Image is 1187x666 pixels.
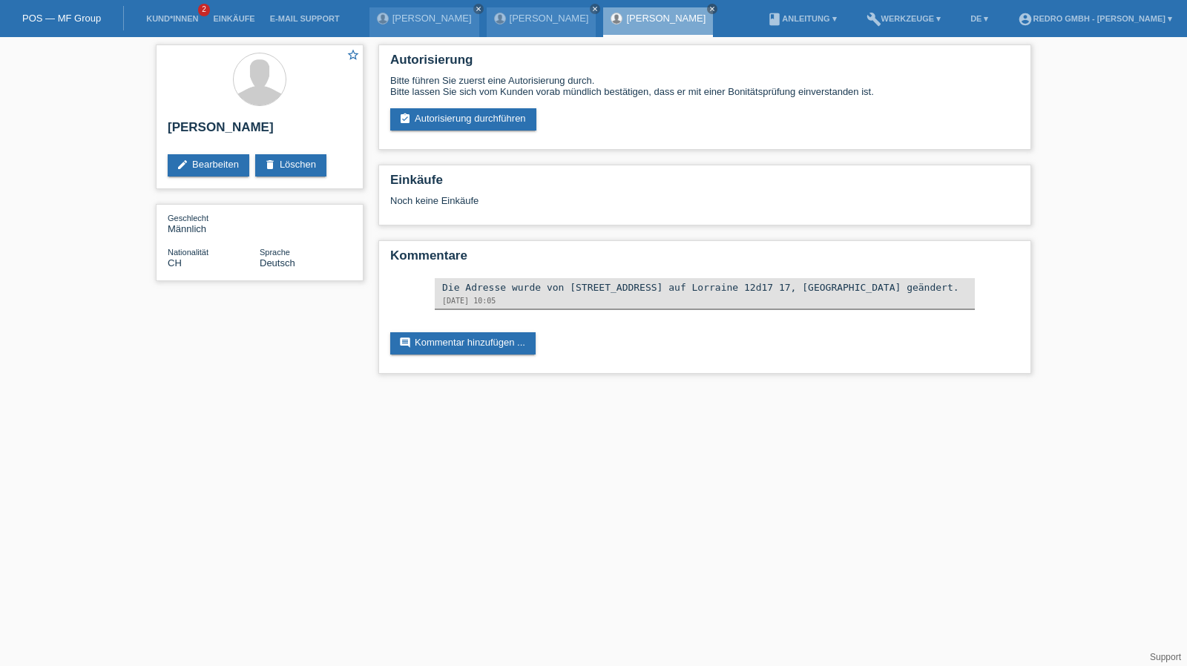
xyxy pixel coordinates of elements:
[390,108,536,131] a: assignment_turned_inAutorisierung durchführen
[442,282,967,293] div: Die Adresse wurde von [STREET_ADDRESS] auf Lorraine 12d17 17, [GEOGRAPHIC_DATA] geändert.
[264,159,276,171] i: delete
[707,4,717,14] a: close
[590,4,600,14] a: close
[260,248,290,257] span: Sprache
[1010,14,1180,23] a: account_circleRedro GmbH - [PERSON_NAME] ▾
[708,5,716,13] i: close
[139,14,205,23] a: Kund*innen
[390,248,1019,271] h2: Kommentare
[346,48,360,64] a: star_border
[859,14,949,23] a: buildWerkzeuge ▾
[390,53,1019,75] h2: Autorisierung
[168,154,249,177] a: editBearbeiten
[198,4,210,16] span: 2
[168,120,352,142] h2: [PERSON_NAME]
[591,5,599,13] i: close
[390,75,1019,97] div: Bitte führen Sie zuerst eine Autorisierung durch. Bitte lassen Sie sich vom Kunden vorab mündlich...
[22,13,101,24] a: POS — MF Group
[168,214,208,222] span: Geschlecht
[626,13,706,24] a: [PERSON_NAME]
[399,337,411,349] i: comment
[442,297,967,305] div: [DATE] 10:05
[390,332,536,355] a: commentKommentar hinzufügen ...
[963,14,996,23] a: DE ▾
[399,113,411,125] i: assignment_turned_in
[205,14,262,23] a: Einkäufe
[1150,652,1181,662] a: Support
[760,14,844,23] a: bookAnleitung ▾
[390,173,1019,195] h2: Einkäufe
[473,4,484,14] a: close
[263,14,347,23] a: E-Mail Support
[510,13,589,24] a: [PERSON_NAME]
[392,13,472,24] a: [PERSON_NAME]
[867,12,881,27] i: build
[475,5,482,13] i: close
[346,48,360,62] i: star_border
[177,159,188,171] i: edit
[1018,12,1033,27] i: account_circle
[168,248,208,257] span: Nationalität
[255,154,326,177] a: deleteLöschen
[390,195,1019,217] div: Noch keine Einkäufe
[168,212,260,234] div: Männlich
[767,12,782,27] i: book
[168,257,182,268] span: Schweiz
[260,257,295,268] span: Deutsch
